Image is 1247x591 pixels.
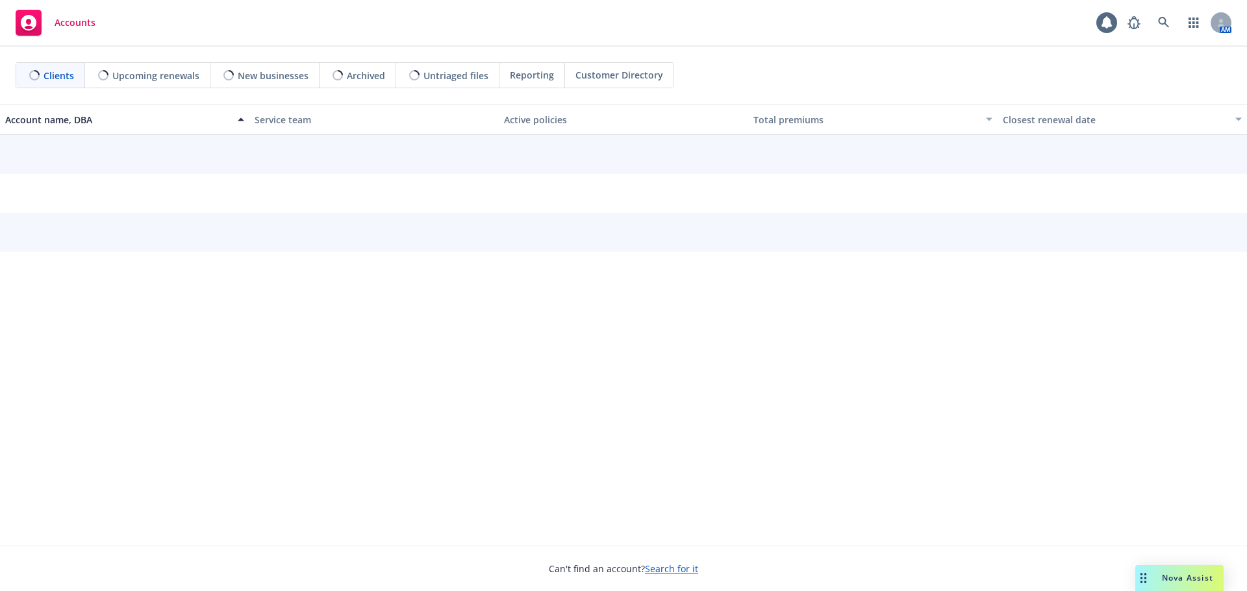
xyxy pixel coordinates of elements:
button: Closest renewal date [998,104,1247,135]
a: Accounts [10,5,101,41]
span: Customer Directory [575,68,663,82]
span: Can't find an account? [549,562,698,575]
span: Untriaged files [423,69,488,82]
a: Search [1151,10,1177,36]
div: Active policies [504,113,743,127]
a: Search for it [645,562,698,575]
button: Active policies [499,104,748,135]
a: Report a Bug [1121,10,1147,36]
button: Total premiums [748,104,998,135]
span: Reporting [510,68,554,82]
span: Clients [44,69,74,82]
div: Account name, DBA [5,113,230,127]
div: Drag to move [1135,565,1152,591]
div: Service team [255,113,494,127]
span: Archived [347,69,385,82]
a: Switch app [1181,10,1207,36]
button: Nova Assist [1135,565,1224,591]
div: Total premiums [753,113,978,127]
span: New businesses [238,69,309,82]
span: Upcoming renewals [112,69,199,82]
button: Service team [249,104,499,135]
span: Accounts [55,18,95,28]
span: Nova Assist [1162,572,1213,583]
div: Closest renewal date [1003,113,1228,127]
